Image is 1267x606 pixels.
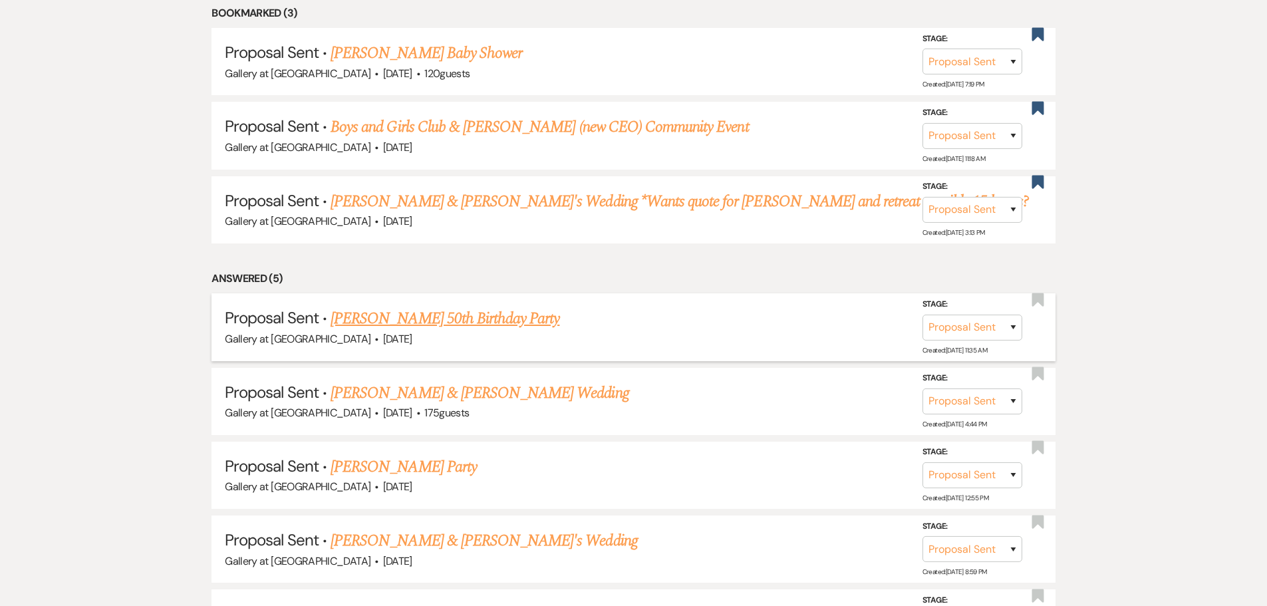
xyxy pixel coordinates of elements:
li: Bookmarked (3) [211,5,1056,22]
span: [DATE] [383,332,412,346]
a: Boys and Girls Club & [PERSON_NAME] (new CEO) Community Event [331,115,748,139]
span: Gallery at [GEOGRAPHIC_DATA] [225,332,370,346]
span: [DATE] [383,214,412,228]
span: Gallery at [GEOGRAPHIC_DATA] [225,406,370,420]
label: Stage: [922,519,1022,533]
label: Stage: [922,106,1022,120]
span: Proposal Sent [225,456,319,476]
a: [PERSON_NAME] 50th Birthday Party [331,307,559,331]
span: Created: [DATE] 7:19 PM [922,80,984,88]
span: Gallery at [GEOGRAPHIC_DATA] [225,67,370,80]
label: Stage: [922,297,1022,312]
a: [PERSON_NAME] & [PERSON_NAME]'s Wedding *Wants quote for [PERSON_NAME] and retreat possibly 15 ho... [331,190,1029,214]
span: Proposal Sent [225,42,319,63]
label: Stage: [922,445,1022,460]
span: Created: [DATE] 4:44 PM [922,420,987,428]
span: [DATE] [383,480,412,494]
span: Gallery at [GEOGRAPHIC_DATA] [225,480,370,494]
a: [PERSON_NAME] & [PERSON_NAME] Wedding [331,381,629,405]
label: Stage: [922,371,1022,386]
span: Created: [DATE] 12:55 PM [922,494,988,502]
span: [DATE] [383,67,412,80]
span: [DATE] [383,406,412,420]
span: Created: [DATE] 11:18 AM [922,154,985,163]
span: Proposal Sent [225,530,319,550]
span: 120 guests [424,67,470,80]
span: Proposal Sent [225,116,319,136]
span: Proposal Sent [225,307,319,328]
span: Proposal Sent [225,190,319,211]
span: Created: [DATE] 8:59 PM [922,567,987,576]
span: Gallery at [GEOGRAPHIC_DATA] [225,554,370,568]
a: [PERSON_NAME] Baby Shower [331,41,522,65]
a: [PERSON_NAME] Party [331,455,477,479]
span: Gallery at [GEOGRAPHIC_DATA] [225,140,370,154]
label: Stage: [922,180,1022,194]
span: Gallery at [GEOGRAPHIC_DATA] [225,214,370,228]
a: [PERSON_NAME] & [PERSON_NAME]'s Wedding [331,529,638,553]
span: Proposal Sent [225,382,319,402]
span: Created: [DATE] 11:35 AM [922,346,987,355]
span: Created: [DATE] 3:13 PM [922,228,985,237]
span: [DATE] [383,554,412,568]
li: Answered (5) [211,270,1056,287]
label: Stage: [922,32,1022,47]
span: 175 guests [424,406,469,420]
span: [DATE] [383,140,412,154]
